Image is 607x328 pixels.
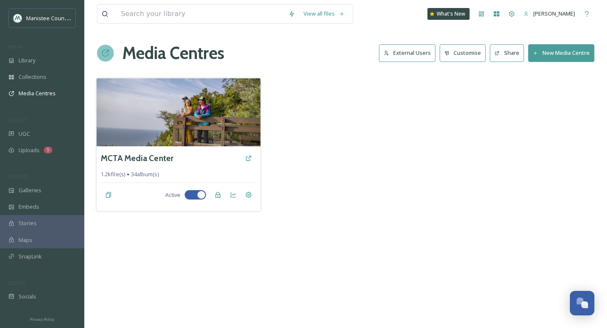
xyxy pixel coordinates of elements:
span: Privacy Policy [30,317,54,322]
div: 5 [44,147,52,153]
span: UGC [19,130,30,138]
a: Privacy Policy [30,314,54,324]
button: Share [490,44,524,62]
span: Galleries [19,186,41,194]
a: MCTA Media Center [101,152,173,164]
span: WIDGETS [8,173,28,180]
span: 1.2k file(s) [101,170,125,178]
span: Library [19,56,35,65]
span: SnapLink [19,253,42,261]
a: Customise [440,44,490,62]
span: Embeds [19,203,39,211]
span: Media Centres [19,89,56,97]
img: logo.jpeg [13,14,22,22]
input: Search your library [117,5,284,23]
a: What's New [427,8,470,20]
span: Collections [19,73,46,81]
span: 34 album(s) [131,170,159,178]
span: SOCIALS [8,280,25,286]
span: Socials [19,293,36,301]
span: Uploads [19,146,40,154]
a: External Users [379,44,440,62]
button: New Media Centre [528,44,594,62]
h1: Media Centres [122,40,224,66]
span: Stories [19,219,37,227]
span: Active [165,191,180,199]
a: View all files [299,5,349,22]
button: Open Chat [570,291,594,315]
span: Maps [19,236,32,244]
span: COLLECT [8,117,27,123]
span: Manistee County Tourism [26,14,91,22]
button: External Users [379,44,435,62]
span: [PERSON_NAME] [533,10,575,17]
span: MEDIA [8,43,23,50]
button: Customise [440,44,486,62]
img: id%3AzCm5_wytqcYAAAAAAAC8VQ.jpg [97,78,261,146]
a: [PERSON_NAME] [519,5,579,22]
